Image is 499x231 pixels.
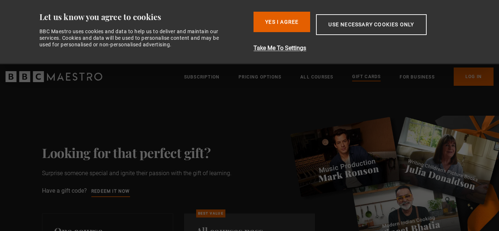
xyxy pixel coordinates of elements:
[91,188,130,196] a: Redeem it now
[316,14,426,35] button: Use necessary cookies only
[254,44,465,53] button: Take Me To Settings
[239,73,281,81] a: Pricing Options
[39,28,227,48] div: BBC Maestro uses cookies and data to help us to deliver and maintain our services. Cookies and da...
[352,73,381,81] a: Gift Cards
[300,73,333,81] a: All Courses
[400,73,434,81] a: For business
[184,73,220,81] a: Subscription
[254,12,310,32] button: Yes I Agree
[42,145,457,160] h1: Looking for that perfect gift?
[184,68,494,86] nav: Primary
[42,169,291,178] p: Surprise someone special and ignite their passion with the gift of learning.
[39,12,248,22] div: Let us know you agree to cookies
[454,68,494,86] a: Log In
[196,209,225,217] p: Best Value
[5,71,102,82] svg: BBC Maestro
[42,187,130,194] span: Have a gift code?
